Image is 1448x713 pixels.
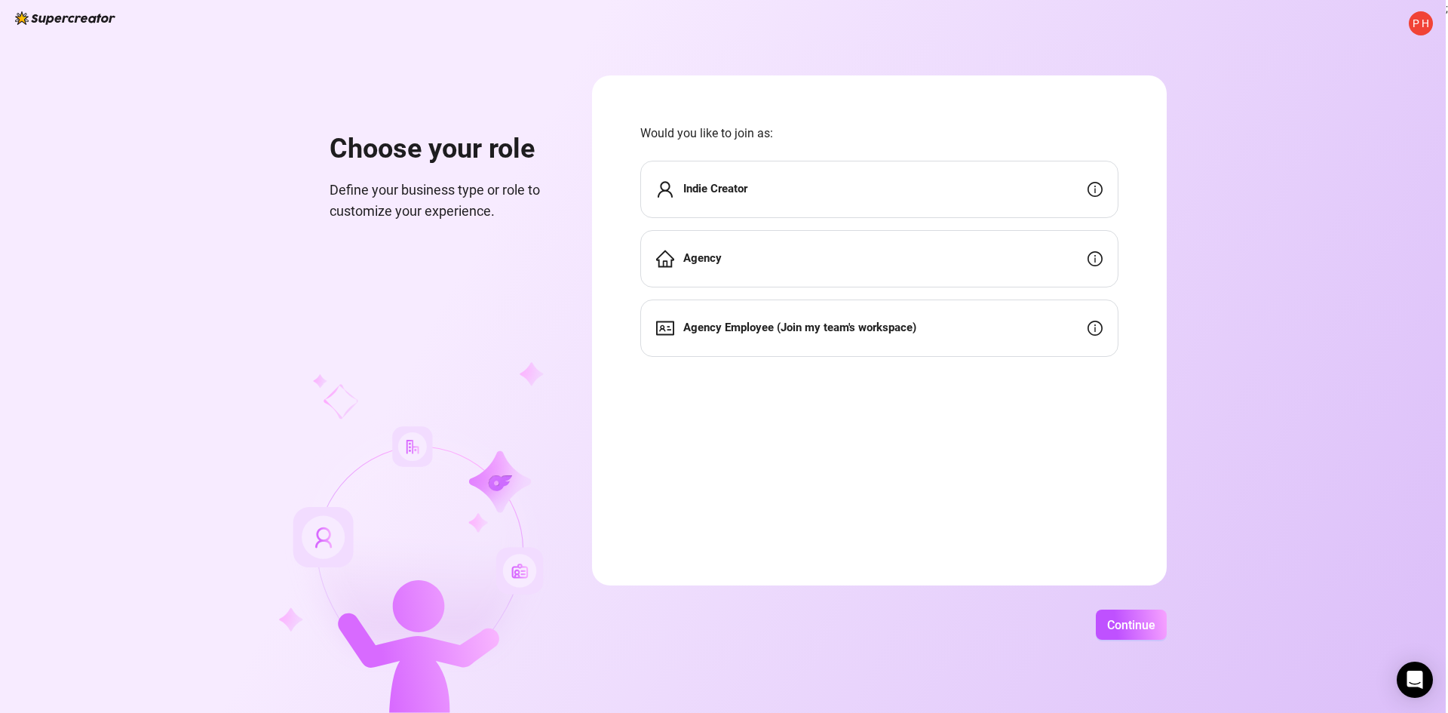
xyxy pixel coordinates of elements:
[656,250,674,268] span: home
[1088,321,1103,336] span: info-circle
[1413,15,1429,32] span: P H
[1107,618,1155,632] span: Continue
[683,321,916,334] strong: Agency Employee (Join my team's workspace)
[1088,182,1103,197] span: info-circle
[683,182,747,195] strong: Indie Creator
[330,133,556,166] h1: Choose your role
[330,180,556,223] span: Define your business type or role to customize your experience.
[1397,662,1433,698] div: Open Intercom Messenger
[640,124,1118,143] span: Would you like to join as:
[656,180,674,198] span: user
[15,11,115,25] img: logo
[683,251,722,265] strong: Agency
[1096,610,1167,640] button: Continue
[1088,251,1103,266] span: info-circle
[656,319,674,337] span: idcard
